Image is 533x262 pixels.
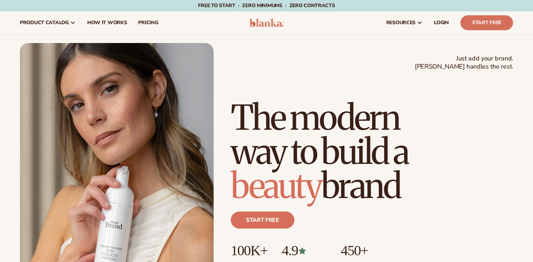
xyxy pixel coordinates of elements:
[250,18,283,27] img: logo
[231,243,267,258] p: 100K+
[460,15,513,30] a: Start Free
[20,20,69,26] span: product catalog
[341,243,394,258] p: 450+
[132,11,164,34] a: pricing
[282,243,326,258] p: 4.9
[198,2,335,9] span: Free to start · ZERO minimums · ZERO contracts
[87,20,127,26] span: How It Works
[381,11,428,34] a: resources
[231,212,294,229] a: Start free
[428,11,455,34] a: LOGIN
[231,101,513,203] h1: The modern way to build a brand
[14,11,82,34] a: product catalog
[415,54,513,71] span: Just add your brand. [PERSON_NAME] handles the rest.
[434,20,449,26] span: LOGIN
[138,20,158,26] span: pricing
[82,11,133,34] a: How It Works
[386,20,416,26] span: resources
[231,165,321,207] span: beauty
